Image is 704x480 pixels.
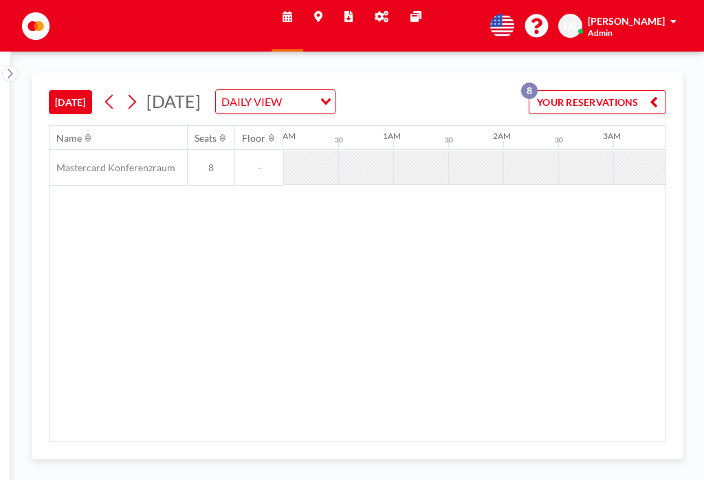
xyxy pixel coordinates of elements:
[286,93,312,111] input: Search for option
[383,131,401,141] div: 1AM
[493,131,511,141] div: 2AM
[521,83,538,99] p: 8
[335,135,343,144] div: 30
[588,15,665,27] span: [PERSON_NAME]
[188,162,234,174] span: 8
[146,91,201,111] span: [DATE]
[242,132,265,144] div: Floor
[22,12,49,40] img: organization-logo
[665,135,673,144] div: 30
[219,93,285,111] span: DAILY VIEW
[49,162,175,174] span: Mastercard Konferenzraum
[555,135,563,144] div: 30
[529,90,666,114] button: YOUR RESERVATIONS8
[235,162,283,174] span: -
[603,131,621,141] div: 3AM
[56,132,82,144] div: Name
[588,28,613,38] span: Admin
[564,20,577,32] span: DB
[216,90,335,113] div: Search for option
[445,135,453,144] div: 30
[195,132,217,144] div: Seats
[273,131,296,141] div: 12AM
[49,90,92,114] button: [DATE]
